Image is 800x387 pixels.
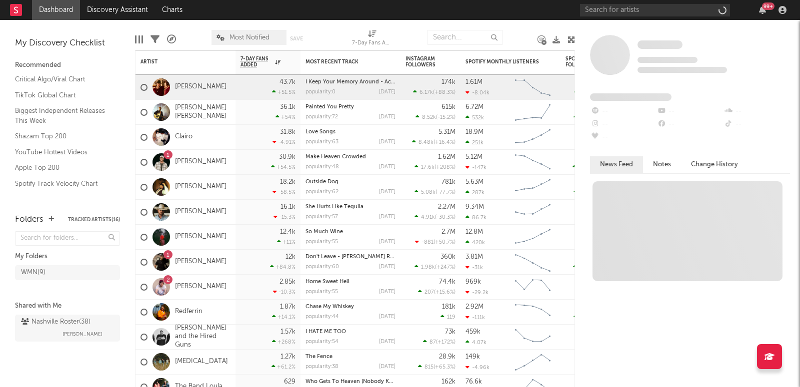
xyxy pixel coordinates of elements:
[379,314,395,320] div: [DATE]
[15,300,120,312] div: Shared with Me
[427,30,502,45] input: Search...
[15,147,110,158] a: YouTube Hottest Videos
[429,340,436,345] span: 87
[175,183,226,191] a: [PERSON_NAME]
[580,4,730,16] input: Search for artists
[279,79,295,85] div: 43.7k
[437,190,454,195] span: -77.7 %
[435,365,454,370] span: +65.3 %
[150,25,159,54] div: Filters
[439,354,455,360] div: 28.9k
[379,264,395,270] div: [DATE]
[279,154,295,160] div: 30.9k
[510,200,555,225] svg: Chart title
[305,204,363,210] a: She Hurts Like Tequila
[762,2,774,10] div: 99 +
[465,329,480,335] div: 459k
[681,156,748,173] button: Change History
[465,179,483,185] div: 5.63M
[305,79,407,85] a: I Keep Your Memory Around - Acoustic
[135,25,143,54] div: Edit Columns
[305,379,395,385] div: Who Gets To Heaven (Nobody Knows)
[465,104,483,110] div: 6.72M
[656,118,723,131] div: --
[637,40,682,50] a: Some Artist
[379,164,395,170] div: [DATE]
[643,156,681,173] button: Notes
[15,214,43,226] div: Folders
[437,340,454,345] span: +172 %
[305,154,395,160] div: Make Heaven Crowded
[465,354,480,360] div: 149k
[270,264,295,270] div: +84.8 %
[414,189,455,195] div: ( )
[405,56,440,68] div: Instagram Followers
[284,379,295,385] div: 629
[305,104,354,110] a: Painted You Pretty
[175,258,226,266] a: [PERSON_NAME]
[272,89,295,95] div: +51.5 %
[637,67,727,73] span: 0 fans last week
[414,214,455,220] div: ( )
[21,316,90,328] div: Nashville Roster ( 38 )
[305,254,402,260] a: Don't Leave - [PERSON_NAME] Remix
[421,265,435,270] span: 1.98k
[438,129,455,135] div: 5.31M
[435,240,454,245] span: +50.7 %
[379,89,395,95] div: [DATE]
[437,115,454,120] span: -15.2 %
[175,133,192,141] a: Clairo
[436,165,454,170] span: +208 %
[590,118,656,131] div: --
[305,104,395,110] div: Painted You Pretty
[15,231,120,246] input: Search for folders...
[21,267,45,279] div: WMN ( 9 )
[15,251,120,263] div: My Folders
[305,189,338,195] div: popularity: 62
[305,304,395,310] div: Chase My Whiskey
[15,90,110,101] a: TikTok Global Chart
[465,289,488,296] div: -29.2k
[465,279,481,285] div: 969k
[510,125,555,150] svg: Chart title
[305,329,346,335] a: I HATE ME TOO
[465,264,483,271] div: -31k
[465,89,489,96] div: -8.04k
[424,290,434,295] span: 207
[379,114,395,120] div: [DATE]
[436,215,454,220] span: -30.3 %
[441,104,455,110] div: 615k
[175,104,230,121] a: [PERSON_NAME] [PERSON_NAME]
[415,114,455,120] div: ( )
[510,100,555,125] svg: Chart title
[412,139,455,145] div: ( )
[447,315,455,320] span: 119
[305,164,339,170] div: popularity: 48
[510,250,555,275] svg: Chart title
[305,59,380,65] div: Most Recent Track
[305,179,338,185] a: Outside Dog
[175,83,226,91] a: [PERSON_NAME]
[423,339,455,345] div: ( )
[637,57,697,63] span: Tracking Since: [DATE]
[441,179,455,185] div: 781k
[414,264,455,270] div: ( )
[510,275,555,300] svg: Chart title
[465,314,485,321] div: -111k
[229,34,269,41] span: Most Notified
[305,139,338,145] div: popularity: 63
[465,164,486,171] div: -147k
[510,325,555,350] svg: Chart title
[465,129,483,135] div: 18.9M
[175,158,226,166] a: [PERSON_NAME]
[590,105,656,118] div: --
[167,25,176,54] div: A&R Pipeline
[271,164,295,170] div: +54.5 %
[379,214,395,220] div: [DATE]
[590,93,671,101] span: Fans Added by Platform
[305,154,366,160] a: Make Heaven Crowded
[275,114,295,120] div: +54 %
[723,118,790,131] div: --
[305,314,339,320] div: popularity: 44
[272,339,295,345] div: +268 %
